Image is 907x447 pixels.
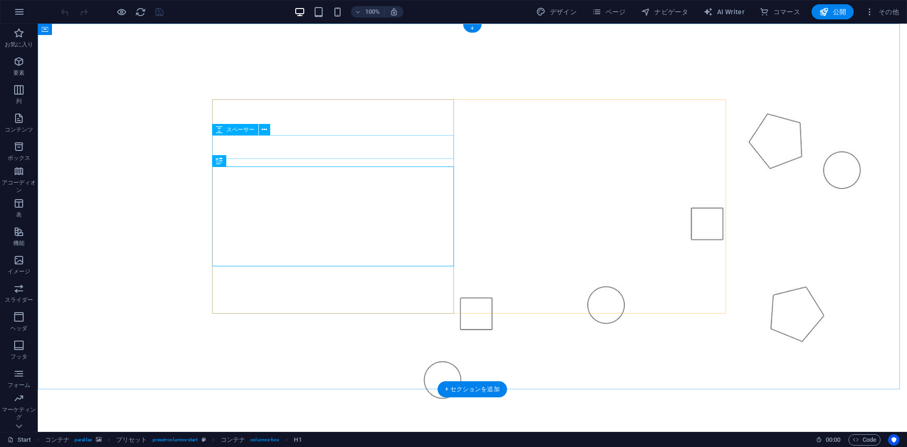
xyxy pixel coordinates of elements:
[294,434,301,446] span: クリックして選択し、ダブルクリックして編集します
[819,7,846,17] span: 公開
[861,4,903,19] button: その他
[13,69,25,77] p: 要素
[390,8,398,16] i: サイズ変更時に、選択した端末にあわせてズームレベルを自動調整します。
[226,127,255,132] span: スペーサー
[13,239,25,247] p: 機能
[5,126,34,133] p: コンテンツ
[8,434,31,446] a: クリックして選択をキャンセルし、ダブルクリックしてページを開きます
[703,7,744,17] span: AI Writer
[202,437,206,442] i: この要素はカスタマイズ可能なプリセットです
[588,4,630,19] button: ページ
[45,434,302,446] nav: breadcrumb
[16,211,22,219] p: 表
[848,434,881,446] button: Code
[116,434,147,446] span: クリックして選択し、ダブルクリックして編集します
[96,437,102,442] i: この要素には背景が含まれています
[637,4,692,19] button: ナビゲータ
[532,4,581,19] div: デザイン (Ctrl+Alt+Y)
[45,434,69,446] span: クリックして選択し、ダブルクリックして編集します
[853,434,876,446] span: Code
[700,4,748,19] button: AI Writer
[351,6,385,18] button: 100%
[437,381,507,397] div: + セクションを追加
[249,434,279,446] span: . columns-box
[865,7,899,17] span: その他
[135,6,146,18] button: reload
[641,7,688,17] span: ナビゲータ
[832,436,834,443] span: :
[151,434,198,446] span: . preset-columns-start
[463,24,481,33] div: +
[73,434,92,446] span: . parallax
[8,381,30,389] p: フォーム
[532,4,581,19] button: デザイン
[826,434,840,446] span: 00 00
[756,4,804,19] button: コマース
[8,154,30,162] p: ボックス
[5,41,34,48] p: お気に入り
[812,4,854,19] button: 公開
[888,434,899,446] button: Usercentrics
[536,7,577,17] span: デザイン
[760,7,800,17] span: コマース
[5,296,34,304] p: スライダー
[8,268,30,275] p: イメージ
[592,7,626,17] span: ページ
[221,434,245,446] span: クリックして選択し、ダブルクリックして編集します
[816,434,841,446] h6: セッション時間
[116,6,127,18] button: プレビューモードを終了して編集を続けるには、ここをクリックしてください
[365,6,380,18] h6: 100%
[10,324,27,332] p: ヘッダ
[16,97,22,105] p: 列
[10,353,27,360] p: フッタ
[135,7,146,18] i: ページのリロード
